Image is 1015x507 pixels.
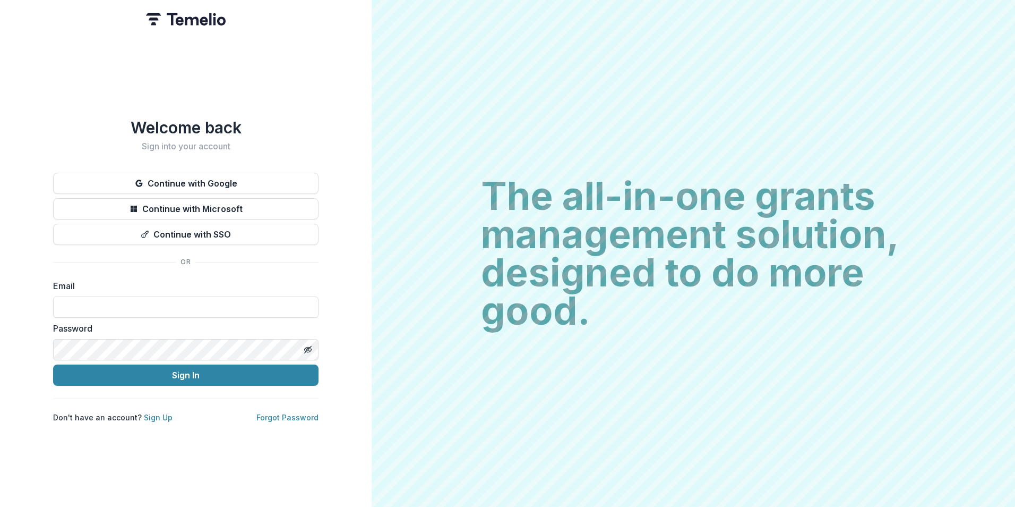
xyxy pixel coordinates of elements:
p: Don't have an account? [53,412,173,423]
button: Continue with Google [53,173,319,194]
label: Password [53,322,312,335]
button: Continue with Microsoft [53,198,319,219]
button: Continue with SSO [53,224,319,245]
h1: Welcome back [53,118,319,137]
button: Sign In [53,365,319,386]
a: Sign Up [144,413,173,422]
h2: Sign into your account [53,141,319,151]
button: Toggle password visibility [299,341,316,358]
label: Email [53,280,312,292]
a: Forgot Password [256,413,319,422]
img: Temelio [146,13,226,26]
